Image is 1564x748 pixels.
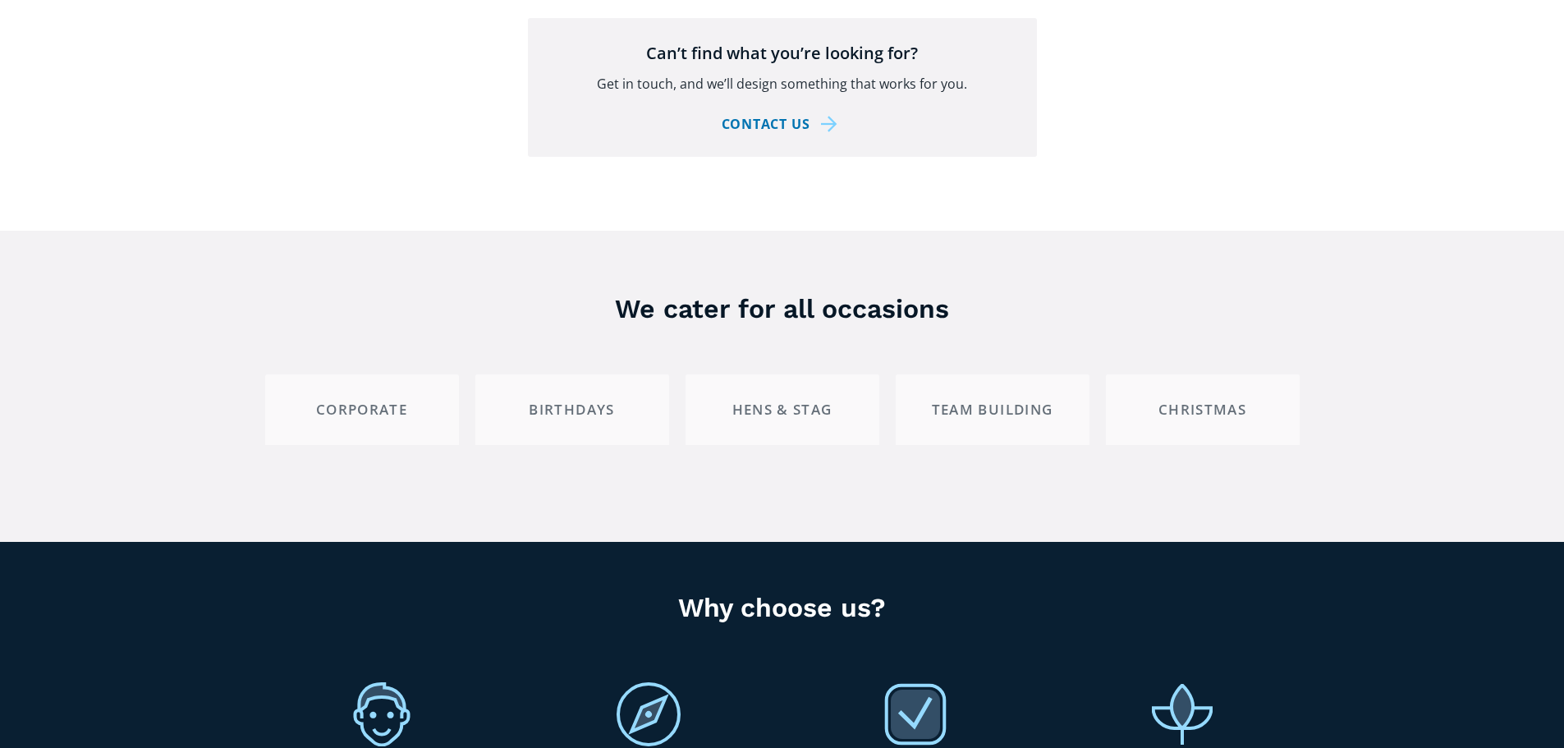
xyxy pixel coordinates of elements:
h3: Why choose us? [265,591,1300,624]
a: Contact us [722,112,843,136]
h3: We cater for all occasions [440,292,1124,325]
div: Christmas [1120,401,1286,419]
p: Get in touch, and we’ll design something that works for you. [571,72,993,96]
div: Birthdays [489,401,655,419]
div: Corporate [279,401,445,419]
h4: Can’t find what you’re looking for? [571,43,993,64]
div: Team building [910,401,1076,419]
div: Hens & Stag [699,401,865,419]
